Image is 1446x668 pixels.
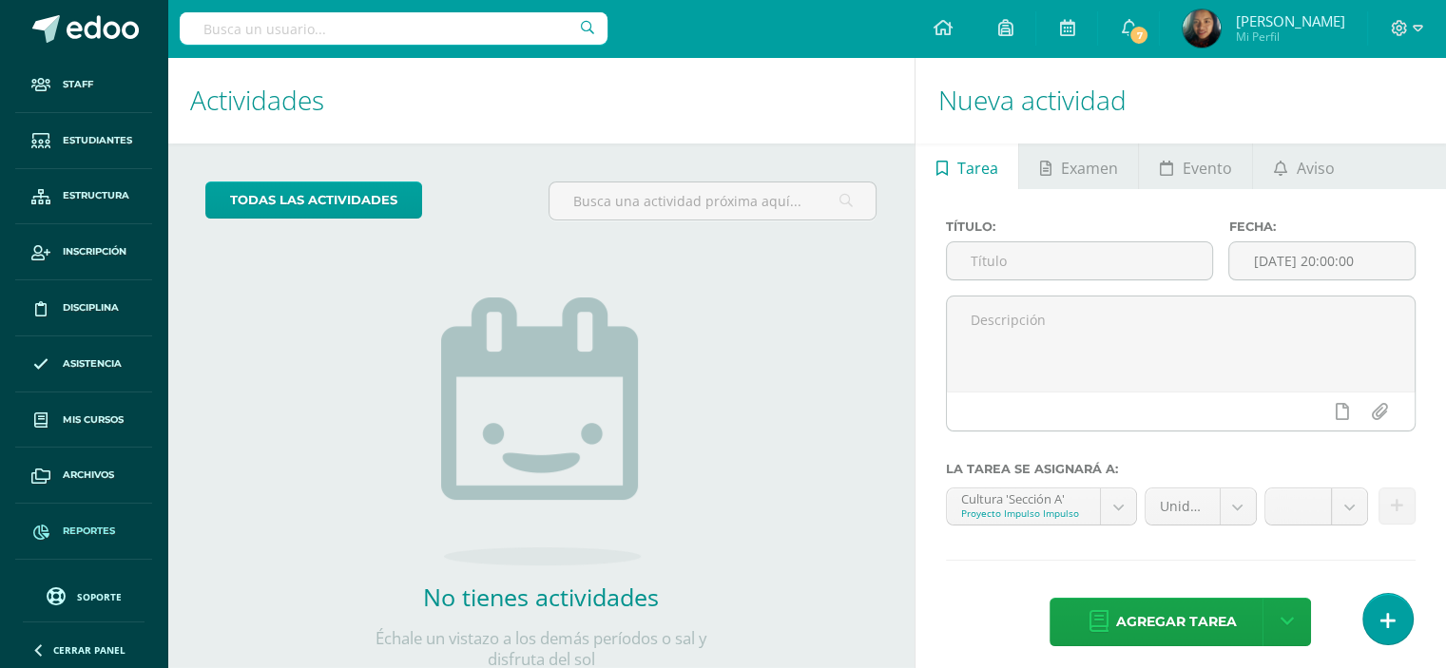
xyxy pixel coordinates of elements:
[1139,143,1252,189] a: Evento
[1061,145,1118,191] span: Examen
[549,182,876,219] input: Busca una actividad próxima aquí...
[1253,143,1355,189] a: Aviso
[15,336,152,392] a: Asistencia
[77,590,122,603] span: Soporte
[63,77,93,92] span: Staff
[1146,488,1256,525] a: Unidad 4
[961,506,1086,520] div: Proyecto Impulso Impulso
[63,356,122,372] span: Asistencia
[15,280,152,336] a: Disciplina
[947,242,1213,279] input: Título
[1229,242,1415,279] input: Fecha de entrega
[947,488,1136,525] a: Cultura 'Sección A'Proyecto Impulso Impulso
[15,113,152,169] a: Estudiantes
[916,143,1018,189] a: Tarea
[1183,10,1221,48] img: a69c543237f5407d33f5de319aa5b5b1.png
[1128,25,1149,46] span: 7
[15,392,152,449] a: Mis cursos
[190,57,892,143] h1: Actividades
[15,57,152,113] a: Staff
[180,12,607,45] input: Busca un usuario...
[1297,145,1335,191] span: Aviso
[938,57,1423,143] h1: Nueva actividad
[63,244,126,259] span: Inscripción
[53,643,125,657] span: Cerrar panel
[63,133,132,148] span: Estudiantes
[15,448,152,504] a: Archivos
[1235,11,1344,30] span: [PERSON_NAME]
[1183,145,1232,191] span: Evento
[961,488,1086,506] div: Cultura 'Sección A'
[946,219,1214,234] label: Título:
[1115,599,1236,645] span: Agregar tarea
[441,297,641,565] img: no_activities.png
[63,188,129,203] span: Estructura
[957,145,998,191] span: Tarea
[351,581,731,613] h2: No tienes actividades
[946,462,1416,476] label: La tarea se asignará a:
[1228,219,1416,234] label: Fecha:
[63,412,124,428] span: Mis cursos
[63,468,114,483] span: Archivos
[23,582,145,608] a: Soporte
[205,181,422,219] a: todas las Actividades
[63,524,115,539] span: Reportes
[1160,488,1205,525] span: Unidad 4
[1019,143,1138,189] a: Examen
[1235,29,1344,45] span: Mi Perfil
[15,504,152,560] a: Reportes
[63,300,119,315] span: Disciplina
[15,224,152,280] a: Inscripción
[15,169,152,225] a: Estructura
